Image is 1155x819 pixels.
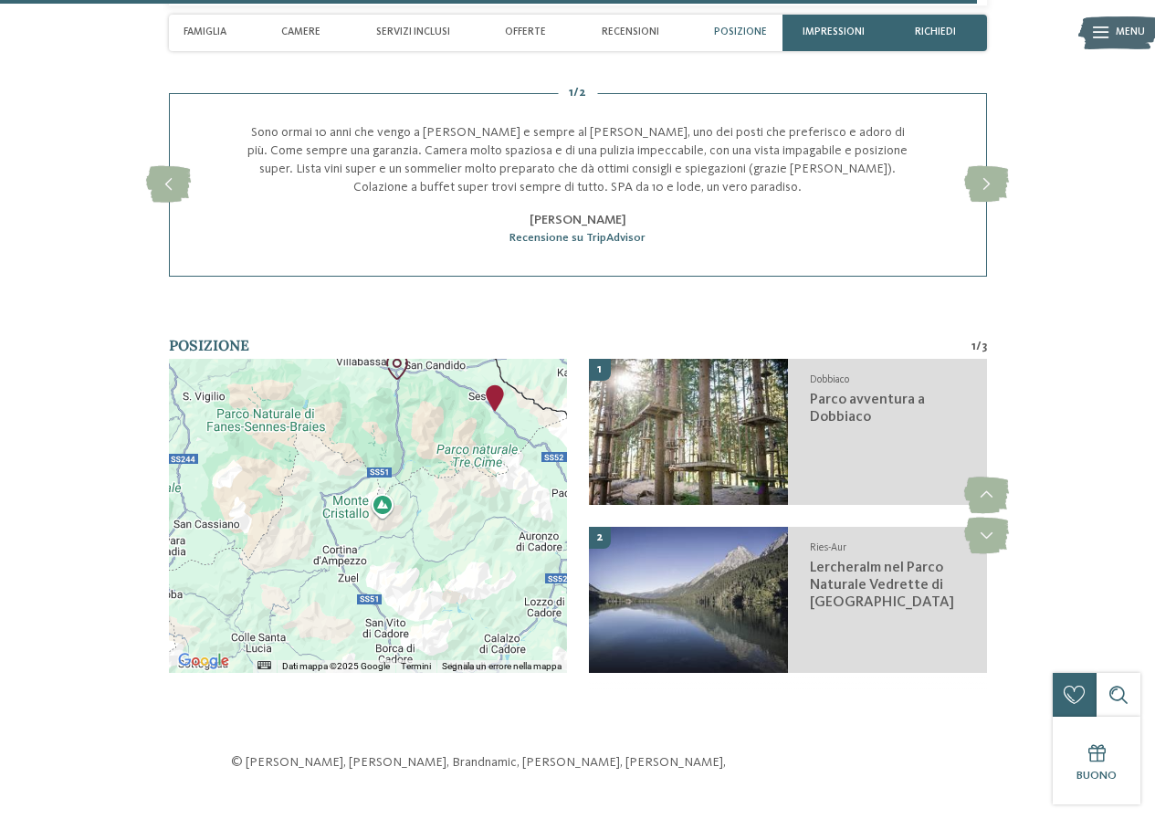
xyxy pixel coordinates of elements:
[509,232,646,244] span: Recensione su TripAdvisor
[971,339,976,355] span: 1
[401,661,431,671] a: Termini
[579,85,586,101] span: 2
[714,26,767,38] span: Posizione
[810,393,925,425] span: Parco avventura a Dobbiaco
[602,26,659,38] span: Recensioni
[505,26,546,38] span: Offerte
[173,649,234,673] img: Google
[1053,717,1140,804] a: Buono
[810,542,846,553] span: Ries-Aur
[530,214,626,226] span: [PERSON_NAME]
[803,26,865,38] span: Impressioni
[173,649,234,673] a: Visualizza questa zona in Google Maps (in una nuova finestra)
[596,530,604,546] span: 2
[257,661,270,669] button: Scorciatoie da tastiera
[184,26,226,38] span: Famiglia
[376,26,450,38] span: Servizi inclusi
[589,527,788,673] img: Il nostro family hotel a Sesto, il vostro rifugio sulle Dolomiti.
[282,661,390,671] span: Dati mappa ©2025 Google
[569,85,573,101] span: 1
[976,339,982,355] span: /
[982,339,987,355] span: 3
[810,374,849,385] span: Dobbiaco
[231,753,925,772] p: © [PERSON_NAME], [PERSON_NAME], Brandnamic, [PERSON_NAME], [PERSON_NAME],
[243,123,913,197] p: Sono ormai 10 anni che vengo a [PERSON_NAME] e sempre al [PERSON_NAME], uno dei posti che preferi...
[733,20,987,35] span: CIN (Codice identificativo nazionale): IT021092A1MJ9XAXMT
[589,359,788,505] img: Il nostro family hotel a Sesto, il vostro rifugio sulle Dolomiti.
[442,661,562,671] a: Segnala un errore nella mappa
[597,362,602,378] span: 1
[573,85,579,101] span: /
[281,26,320,38] span: Camere
[915,26,956,38] span: richiedi
[1076,770,1117,782] span: Buono
[169,336,249,354] span: Posizione
[481,384,509,412] div: Family Resort Rainer
[383,352,411,380] div: Parco avventura a Dobbiaco
[810,561,954,610] span: Lercheralm nel Parco Naturale Vedrette di [GEOGRAPHIC_DATA]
